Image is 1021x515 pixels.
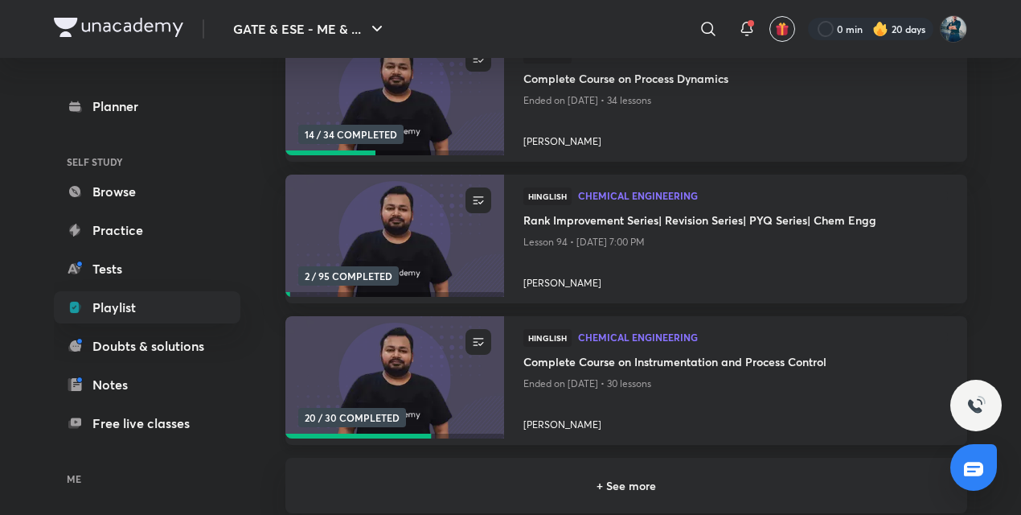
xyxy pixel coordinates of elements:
[523,70,948,90] a: Complete Course on Process Dynamics
[283,174,506,299] img: new-thumbnail
[285,175,504,303] a: new-thumbnail2 / 95 COMPLETED
[54,291,240,323] a: Playlist
[54,175,240,208] a: Browse
[298,408,406,427] span: 20 / 30 COMPLETED
[54,18,183,41] a: Company Logo
[285,316,504,445] a: new-thumbnail20 / 30 COMPLETED
[523,187,572,205] span: Hinglish
[578,332,948,342] span: Chemical Engineering
[578,332,948,344] a: Chemical Engineering
[775,22,789,36] img: avatar
[523,232,948,253] p: Lesson 94 • [DATE] 7:00 PM
[523,128,948,149] a: [PERSON_NAME]
[523,329,572,347] span: Hinglish
[523,411,948,432] a: [PERSON_NAME]
[872,21,888,37] img: streak
[283,315,506,440] img: new-thumbnail
[298,125,404,144] span: 14 / 34 COMPLETED
[54,253,240,285] a: Tests
[54,18,183,37] img: Company Logo
[523,212,948,232] a: Rank Improvement Series| Revision Series| PYQ Series| Chem Engg
[298,266,399,286] span: 2 / 95 COMPLETED
[223,13,396,45] button: GATE & ESE - ME & ...
[523,270,948,290] a: [PERSON_NAME]
[578,191,948,200] span: Chemical Engineering
[523,90,948,111] p: Ended on [DATE] • 34 lessons
[54,369,240,401] a: Notes
[769,16,795,42] button: avatar
[283,32,506,157] img: new-thumbnail
[523,373,948,394] p: Ended on [DATE] • 30 lessons
[54,407,240,439] a: Free live classes
[578,191,948,202] a: Chemical Engineering
[940,15,967,43] img: Vinay Upadhyay
[305,477,948,494] h6: + See more
[54,465,240,492] h6: ME
[285,33,504,162] a: new-thumbnail14 / 34 COMPLETED
[966,396,986,415] img: ttu
[54,214,240,246] a: Practice
[523,353,948,373] a: Complete Course on Instrumentation and Process Control
[54,148,240,175] h6: SELF STUDY
[54,330,240,362] a: Doubts & solutions
[54,90,240,122] a: Planner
